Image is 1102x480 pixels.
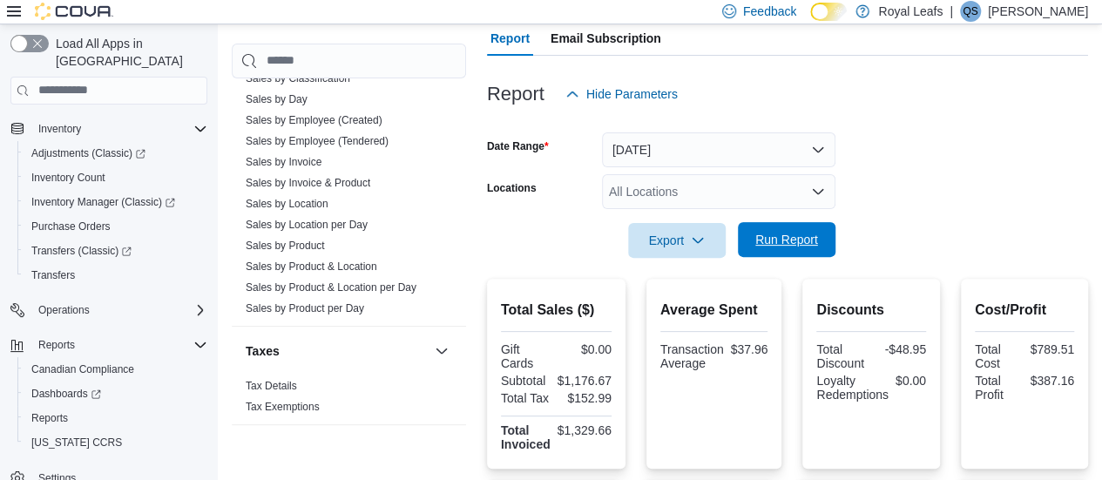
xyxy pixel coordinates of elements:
span: Sales by Invoice [246,155,321,169]
button: Inventory [31,118,88,139]
span: Sales by Product [246,239,325,253]
button: Hide Parameters [558,77,685,112]
a: Sales by Classification [246,72,350,85]
span: Export [639,223,715,258]
p: | [950,1,953,22]
a: Tax Details [246,380,297,392]
a: Transfers (Classic) [24,240,139,261]
span: Inventory Count [31,171,105,185]
span: Purchase Orders [31,220,111,233]
span: Reports [31,335,207,355]
span: Adjustments (Classic) [31,146,145,160]
input: Dark Mode [810,3,847,21]
label: Locations [487,181,537,195]
a: Sales by Invoice [246,156,321,168]
span: Adjustments (Classic) [24,143,207,164]
a: Adjustments (Classic) [24,143,152,164]
span: Reports [24,408,207,429]
span: Canadian Compliance [31,362,134,376]
h3: Taxes [246,342,280,360]
a: Sales by Location per Day [246,219,368,231]
span: Inventory Manager (Classic) [31,195,175,209]
div: Sales [232,26,466,326]
span: Sales by Classification [246,71,350,85]
div: $1,329.66 [558,423,612,437]
button: [US_STATE] CCRS [17,430,214,455]
span: Hide Parameters [586,85,678,103]
span: Sales by Day [246,92,308,106]
span: Inventory Count [24,167,207,188]
h2: Discounts [816,300,926,321]
span: Sales by Location [246,197,328,211]
button: Taxes [431,341,452,362]
div: Qadeer Shah [960,1,981,22]
span: Inventory [38,122,81,136]
span: Reports [38,338,75,352]
div: $1,176.67 [558,374,612,388]
a: Sales by Location [246,198,328,210]
div: Loyalty Redemptions [816,374,889,402]
h2: Average Spent [660,300,767,321]
h2: Cost/Profit [975,300,1074,321]
label: Date Range [487,139,549,153]
button: Reports [3,333,214,357]
span: Dark Mode [810,21,811,22]
h2: Total Sales ($) [501,300,612,321]
div: $0.00 [896,374,926,388]
span: Inventory [31,118,207,139]
div: Transaction Average [660,342,724,370]
span: Sales by Invoice & Product [246,176,370,190]
button: Purchase Orders [17,214,214,239]
div: $789.51 [1028,342,1074,356]
span: Dashboards [24,383,207,404]
span: Operations [31,300,207,321]
span: Sales by Product & Location per Day [246,281,416,294]
div: Total Tax [501,391,553,405]
a: Inventory Manager (Classic) [24,192,182,213]
a: Transfers (Classic) [17,239,214,263]
button: Taxes [246,342,428,360]
span: Reports [31,411,68,425]
a: Dashboards [24,383,108,404]
a: Transfers [24,265,82,286]
span: Canadian Compliance [24,359,207,380]
img: Cova [35,3,113,20]
strong: Total Invoiced [501,423,551,451]
span: Load All Apps in [GEOGRAPHIC_DATA] [49,35,207,70]
span: Email Subscription [551,21,661,56]
span: Purchase Orders [24,216,207,237]
div: Total Discount [816,342,868,370]
button: Export [628,223,726,258]
a: Sales by Product [246,240,325,252]
a: Adjustments (Classic) [17,141,214,166]
div: Total Cost [975,342,1021,370]
p: [PERSON_NAME] [988,1,1088,22]
p: Royal Leafs [878,1,943,22]
span: Run Report [755,231,818,248]
div: -$48.95 [875,342,926,356]
span: Sales by Product & Location [246,260,377,274]
h3: Report [487,84,544,105]
a: Sales by Employee (Tendered) [246,135,389,147]
span: Transfers (Classic) [31,244,132,258]
button: Reports [17,406,214,430]
span: Tax Details [246,379,297,393]
a: Inventory Manager (Classic) [17,190,214,214]
a: Sales by Product per Day [246,302,364,314]
a: Canadian Compliance [24,359,141,380]
a: Tax Exemptions [246,401,320,413]
a: Dashboards [17,382,214,406]
div: Subtotal [501,374,551,388]
a: Sales by Invoice & Product [246,177,370,189]
a: [US_STATE] CCRS [24,432,129,453]
button: Run Report [738,222,835,257]
button: Operations [31,300,97,321]
span: Washington CCRS [24,432,207,453]
button: Operations [3,298,214,322]
a: Reports [24,408,75,429]
a: Sales by Product & Location [246,260,377,273]
span: Transfers [24,265,207,286]
button: Reports [31,335,82,355]
div: Total Profit [975,374,1021,402]
div: $152.99 [559,391,612,405]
